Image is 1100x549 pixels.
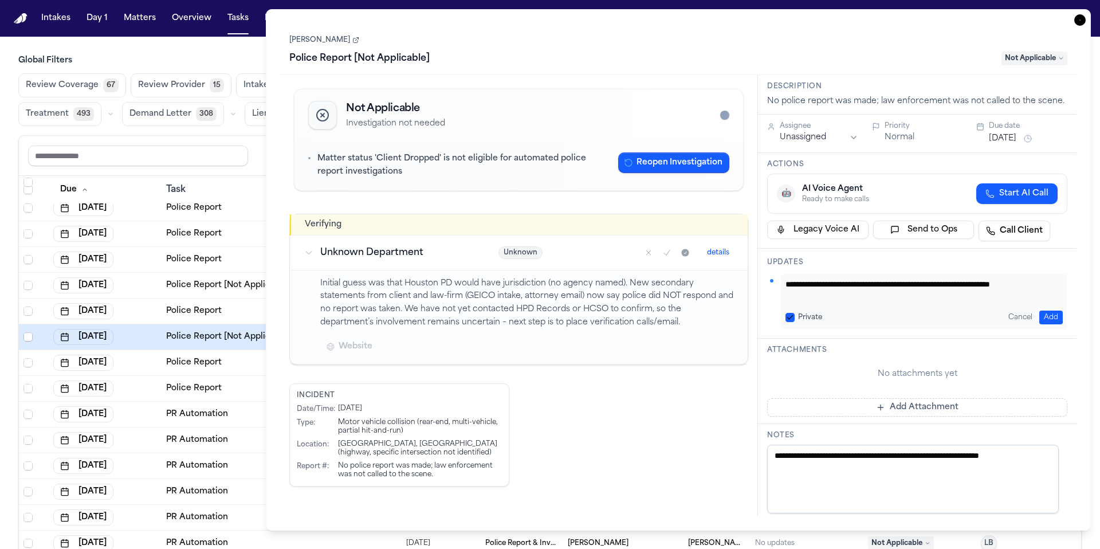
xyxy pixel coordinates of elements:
button: Snooze task [1021,132,1035,146]
span: Select row [23,255,33,264]
a: Police Report [166,254,222,265]
button: [DATE] [53,226,113,242]
button: [DATE] [989,133,1016,144]
button: [DATE] [53,509,113,526]
a: PR Automation [166,486,228,497]
button: Review Coverage67 [18,73,126,97]
span: Not Applicable [1001,52,1067,65]
h3: Unknown Department [320,246,471,260]
button: Matters [119,8,160,29]
span: Police Report & Investigation [485,539,559,548]
button: Website [320,336,379,357]
a: Police Report [166,228,222,240]
a: [PERSON_NAME] [289,36,359,45]
div: [GEOGRAPHIC_DATA], [GEOGRAPHIC_DATA] (highway, specific intersection not identified) [338,440,502,457]
button: Intake1104 [236,73,302,97]
a: PR Automation [166,460,228,472]
a: Police Report [166,357,222,368]
div: Task [166,183,367,197]
button: [DATE] [53,277,113,293]
button: Add [1039,311,1063,324]
button: Send to Ops [873,221,975,239]
div: Assignee [780,121,858,131]
span: Review Provider [138,80,205,91]
button: Overview [167,8,216,29]
button: Normal [885,132,914,143]
span: Select row [23,410,33,419]
label: Private [798,313,822,322]
a: Intakes [37,8,75,29]
h3: Updates [767,258,1067,267]
a: Call Client [979,221,1050,241]
button: Tasks [223,8,253,29]
div: Date/Time : [297,405,333,414]
span: Select row [23,229,33,238]
button: Due [53,179,95,200]
button: Day 1 [82,8,112,29]
button: details [702,246,734,260]
h3: Notes [767,431,1067,440]
p: Investigation not needed [346,118,445,130]
div: AI Voice Agent [802,183,869,195]
textarea: Add your update [785,279,1054,301]
span: Demand Letter [129,108,191,120]
a: Home [14,13,27,24]
div: No attachments yet [767,368,1067,380]
button: Demand Letter308 [122,102,224,126]
span: 🤖 [781,188,791,199]
button: Mark as confirmed [659,245,675,261]
a: PR Automation [166,409,228,420]
div: Incident [297,391,502,400]
span: Ruy Mireles Law Firm [688,539,747,548]
button: [DATE] [53,432,113,448]
span: 67 [103,79,119,92]
button: Start AI Call [976,183,1058,204]
div: Due date [989,121,1067,131]
span: Select row [23,384,33,393]
span: 308 [196,107,217,121]
button: [DATE] [53,484,113,500]
div: No police report was made; law enforcement was not called to the scene. [767,96,1067,107]
a: PR Automation [166,538,228,549]
span: Select row [23,461,33,470]
span: Start AI Call [999,188,1048,199]
span: Select row [23,436,33,445]
p: Matter status 'Client Dropped' is not eligible for automated police report investigations [317,152,609,179]
button: [DATE] [53,200,113,216]
span: LB [984,539,993,548]
h3: Actions [767,160,1067,169]
span: Select row [23,332,33,342]
button: Reopen Investigation [618,152,729,173]
a: Police Report [Not Applicable] [166,331,290,343]
span: Liens [252,108,273,120]
span: Select row [23,358,33,367]
button: Firms [260,8,292,29]
p: Initial guess was that Houston PD would have jurisdiction (no agency named). New secondary statem... [320,277,734,330]
h2: Verifying [305,219,341,230]
a: PR Automation [166,512,228,523]
button: [DATE] [53,252,113,268]
span: Select row [23,487,33,496]
button: [DATE] [53,458,113,474]
span: Select row [23,178,33,187]
button: [DATE] [53,329,113,345]
div: Priority [885,121,963,131]
h3: Attachments [767,346,1067,355]
div: [DATE] [338,405,362,414]
button: The Flock [299,8,348,29]
img: Finch Logo [14,13,27,24]
button: Treatment493 [18,102,101,126]
div: No police report was made; law enforcement was not called to the scene. [338,462,502,479]
h1: Police Report [Not Applicable] [285,49,434,68]
button: Review Provider15 [131,73,231,97]
button: Mark as no report [641,245,657,261]
button: Liens314 [245,102,304,126]
span: 493 [73,107,94,121]
button: [DATE] [53,381,113,397]
span: 15 [210,79,224,92]
span: Review Coverage [26,80,99,91]
div: No updates [755,539,795,548]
